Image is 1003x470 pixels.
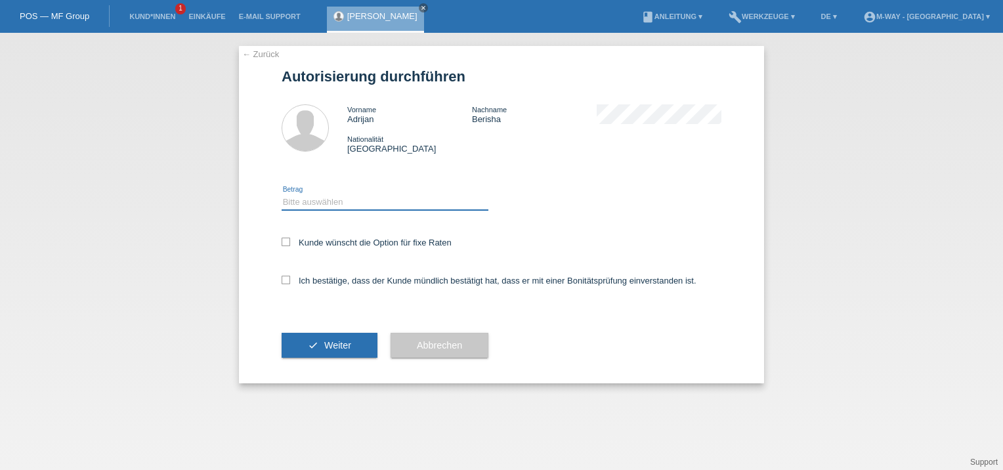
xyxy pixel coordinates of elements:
i: book [641,11,654,24]
span: Nationalität [347,135,383,143]
a: E-Mail Support [232,12,307,20]
a: account_circlem-way - [GEOGRAPHIC_DATA] ▾ [857,12,996,20]
i: build [729,11,742,24]
a: buildWerkzeuge ▾ [722,12,801,20]
a: close [419,3,428,12]
a: DE ▾ [815,12,843,20]
a: bookAnleitung ▾ [635,12,709,20]
i: check [308,340,318,351]
span: 1 [175,3,186,14]
div: Adrijan [347,104,472,124]
button: check Weiter [282,333,377,358]
div: Berisha [472,104,597,124]
label: Kunde wünscht die Option für fixe Raten [282,238,452,247]
h1: Autorisierung durchführen [282,68,721,85]
span: Abbrechen [417,340,462,351]
a: POS — MF Group [20,11,89,21]
a: Einkäufe [182,12,232,20]
span: Weiter [324,340,351,351]
span: Nachname [472,106,507,114]
div: [GEOGRAPHIC_DATA] [347,134,472,154]
a: Support [970,458,998,467]
span: Vorname [347,106,376,114]
a: [PERSON_NAME] [347,11,417,21]
a: Kund*innen [123,12,182,20]
i: close [420,5,427,11]
label: Ich bestätige, dass der Kunde mündlich bestätigt hat, dass er mit einer Bonitätsprüfung einversta... [282,276,696,286]
button: Abbrechen [391,333,488,358]
a: ← Zurück [242,49,279,59]
i: account_circle [863,11,876,24]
